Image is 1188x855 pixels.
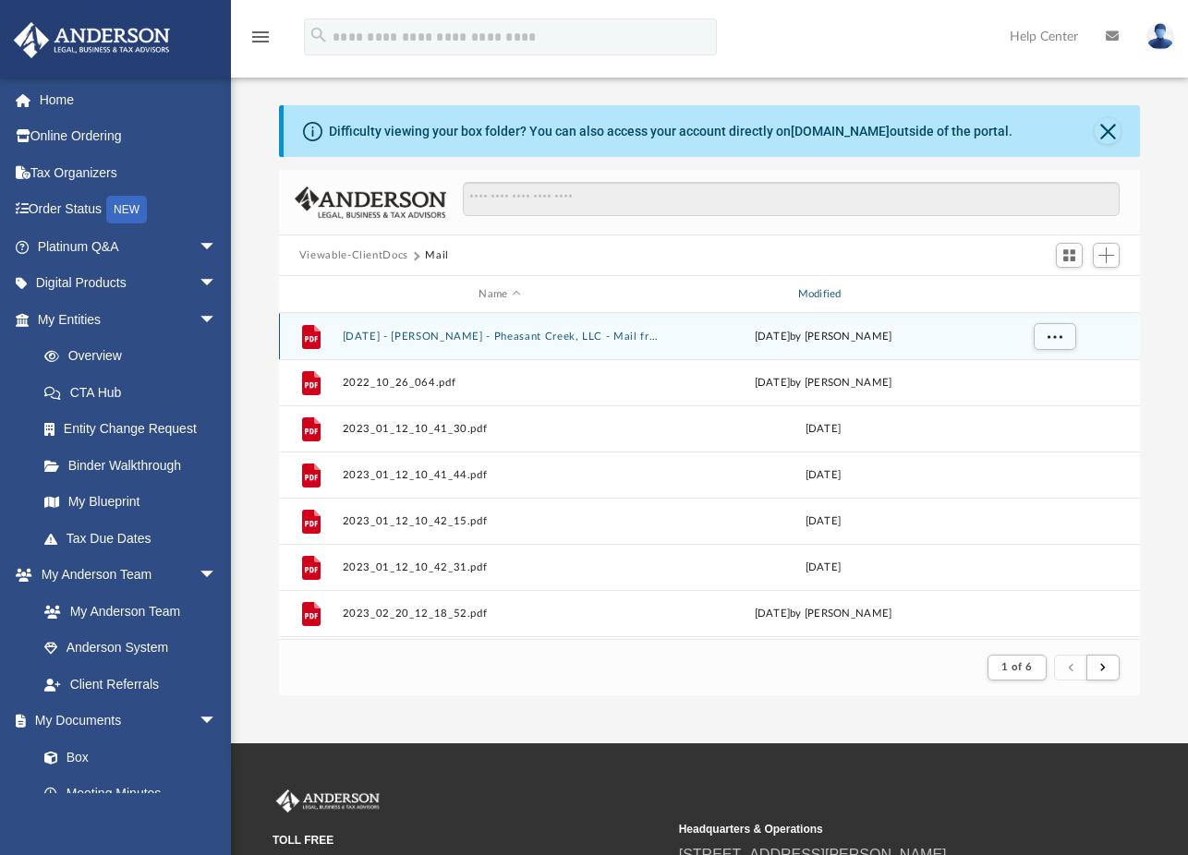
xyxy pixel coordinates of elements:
[1056,243,1084,269] button: Switch to Grid View
[988,655,1046,680] button: 1 of 6
[13,154,245,191] a: Tax Organizers
[249,26,272,48] i: menu
[1095,118,1121,144] button: Close
[665,513,980,530] div: [DATE]
[1001,662,1032,672] span: 1 of 6
[13,301,245,338] a: My Entitiesarrow_drop_down
[26,338,245,375] a: Overview
[342,331,657,343] button: [DATE] - [PERSON_NAME] - Pheasant Creek, LLC - Mail from Ink0001.pdf
[309,25,329,45] i: search
[342,561,657,573] button: 2023_01_12_10_42_31.pdf
[26,447,245,484] a: Binder Walkthrough
[199,301,236,339] span: arrow_drop_down
[665,286,981,303] div: Modified
[199,228,236,266] span: arrow_drop_down
[26,484,236,521] a: My Blueprint
[1093,243,1121,269] button: Add
[199,703,236,741] span: arrow_drop_down
[13,81,245,118] a: Home
[273,789,383,813] img: Anderson Advisors Platinum Portal
[13,191,245,229] a: Order StatusNEW
[26,739,226,776] a: Box
[26,593,226,630] a: My Anderson Team
[1146,23,1174,50] img: User Pic
[342,423,657,435] button: 2023_01_12_10_41_30.pdf
[13,118,245,155] a: Online Ordering
[106,196,147,223] div: NEW
[679,821,1073,837] small: Headquarters & Operations
[199,557,236,595] span: arrow_drop_down
[13,265,245,302] a: Digital Productsarrow_drop_down
[342,608,657,620] button: 2023_02_20_12_18_52.pdf
[287,286,333,303] div: id
[342,515,657,527] button: 2023_01_12_10_42_15.pdf
[26,411,245,448] a: Entity Change Request
[341,286,657,303] div: Name
[425,247,449,264] button: Mail
[26,520,245,557] a: Tax Due Dates
[26,776,236,813] a: Meeting Minutes
[299,247,408,264] button: Viewable-ClientDocs
[665,560,980,576] div: [DATE]
[26,666,236,703] a: Client Referrals
[26,630,236,667] a: Anderson System
[273,832,666,849] small: TOLL FREE
[26,374,245,411] a: CTA Hub
[8,22,176,58] img: Anderson Advisors Platinum Portal
[249,35,272,48] a: menu
[342,469,657,481] button: 2023_01_12_10_41_44.pdf
[463,182,1121,217] input: Search files and folders
[342,377,657,389] button: 2022_10_26_064.pdf
[791,124,890,138] a: [DOMAIN_NAME]
[13,228,245,265] a: Platinum Q&Aarrow_drop_down
[988,286,1118,303] div: id
[279,313,1140,640] div: grid
[199,265,236,303] span: arrow_drop_down
[665,421,980,438] div: [DATE]
[665,467,980,484] div: [DATE]
[665,329,980,345] div: [DATE] by [PERSON_NAME]
[665,375,980,391] div: [DATE] by [PERSON_NAME]
[1033,323,1075,351] button: More options
[13,557,236,594] a: My Anderson Teamarrow_drop_down
[665,606,980,622] div: [DATE] by [PERSON_NAME]
[329,122,1012,141] div: Difficulty viewing your box folder? You can also access your account directly on outside of the p...
[13,703,236,740] a: My Documentsarrow_drop_down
